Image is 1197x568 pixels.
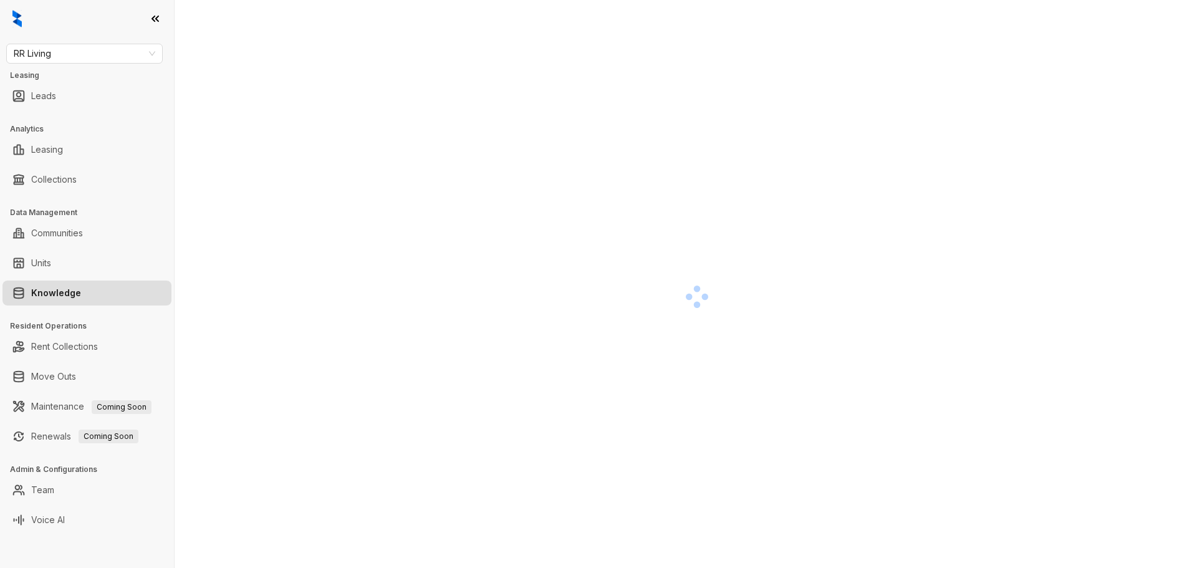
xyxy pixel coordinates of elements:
a: Knowledge [31,281,81,306]
li: Maintenance [2,394,171,419]
h3: Resident Operations [10,320,174,332]
li: Rent Collections [2,334,171,359]
img: logo [12,10,22,27]
a: RenewalsComing Soon [31,424,138,449]
li: Leads [2,84,171,108]
li: Renewals [2,424,171,449]
a: Leads [31,84,56,108]
a: Units [31,251,51,276]
li: Collections [2,167,171,192]
a: Rent Collections [31,334,98,359]
li: Units [2,251,171,276]
a: Collections [31,167,77,192]
a: Move Outs [31,364,76,389]
a: Communities [31,221,83,246]
a: Voice AI [31,508,65,532]
h3: Data Management [10,207,174,218]
li: Team [2,478,171,503]
h3: Admin & Configurations [10,464,174,475]
span: Coming Soon [92,400,151,414]
a: Team [31,478,54,503]
li: Communities [2,221,171,246]
a: Leasing [31,137,63,162]
li: Voice AI [2,508,171,532]
h3: Analytics [10,123,174,135]
h3: Leasing [10,70,174,81]
span: Coming Soon [79,430,138,443]
li: Move Outs [2,364,171,389]
li: Leasing [2,137,171,162]
li: Knowledge [2,281,171,306]
span: RR Living [14,44,155,63]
